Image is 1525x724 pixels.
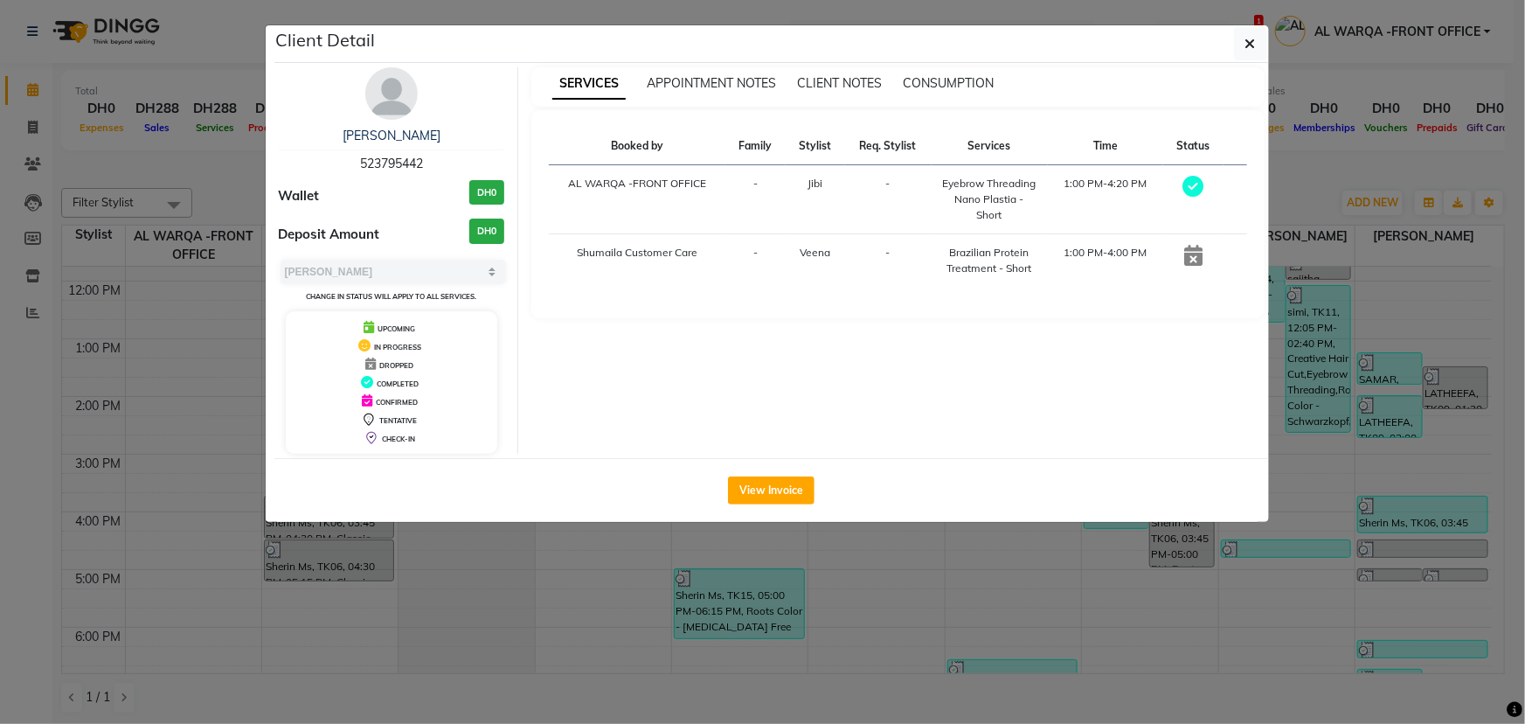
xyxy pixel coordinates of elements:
th: Time [1048,128,1163,165]
span: IN PROGRESS [374,343,421,352]
td: - [725,234,786,288]
button: View Invoice [728,477,814,505]
span: Wallet [279,186,320,206]
th: Status [1163,128,1223,165]
span: 523795442 [360,156,423,171]
h3: DH0 [469,180,504,205]
span: Jibi [808,177,822,190]
th: Stylist [786,128,845,165]
td: 1:00 PM-4:00 PM [1048,234,1163,288]
th: Services [932,128,1048,165]
a: [PERSON_NAME] [343,128,440,143]
span: COMPLETED [377,379,419,388]
span: CLIENT NOTES [797,75,882,91]
div: Nano Plastia - Short [942,191,1037,223]
span: DROPPED [379,361,413,370]
td: Shumaila Customer Care [549,234,725,288]
span: Veena [800,246,830,259]
span: Deposit Amount [279,225,380,245]
td: AL WARQA -FRONT OFFICE [549,165,725,234]
td: - [725,165,786,234]
span: UPCOMING [378,324,415,333]
span: CONFIRMED [376,398,418,407]
h3: DH0 [469,219,504,244]
span: TENTATIVE [379,416,417,425]
span: CHECK-IN [382,435,415,443]
span: SERVICES [552,68,626,100]
img: avatar [365,67,418,120]
div: Eyebrow Threading [942,176,1037,191]
span: APPOINTMENT NOTES [647,75,776,91]
h5: Client Detail [276,27,376,53]
small: Change in status will apply to all services. [306,292,476,301]
td: 1:00 PM-4:20 PM [1048,165,1163,234]
td: - [845,234,932,288]
div: Brazilian Protein Treatment - Short [942,245,1037,276]
th: Req. Stylist [845,128,932,165]
td: - [845,165,932,234]
th: Booked by [549,128,725,165]
span: CONSUMPTION [903,75,994,91]
th: Family [725,128,786,165]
